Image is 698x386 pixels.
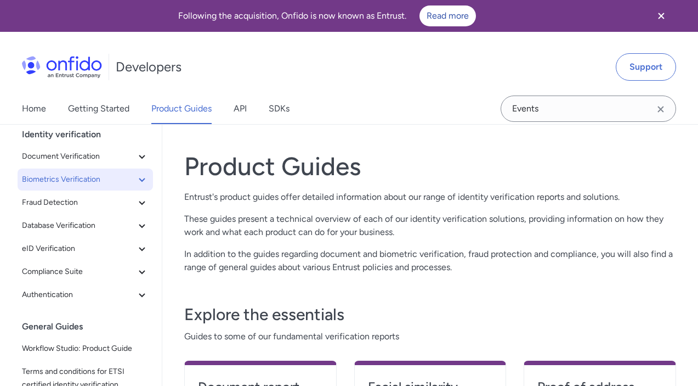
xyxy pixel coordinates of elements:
a: Read more [419,5,476,26]
a: API [234,93,247,124]
button: Compliance Suite [18,261,153,283]
button: Authentication [18,284,153,306]
p: Entrust's product guides offer detailed information about our range of identity verification repo... [184,191,676,204]
button: Document Verification [18,146,153,167]
p: In addition to the guides regarding document and biometric verification, fraud protection and com... [184,248,676,274]
svg: Clear search field button [654,103,667,116]
button: Fraud Detection [18,192,153,214]
h3: Explore the essentials [184,304,676,326]
a: SDKs [269,93,290,124]
button: eID Verification [18,238,153,260]
span: Fraud Detection [22,196,135,209]
span: eID Verification [22,242,135,255]
span: Compliance Suite [22,265,135,278]
img: Onfido Logo [22,56,102,78]
a: Home [22,93,46,124]
span: Workflow Studio: Product Guide [22,342,149,355]
button: Close banner [641,2,682,30]
button: Biometrics Verification [18,169,153,191]
div: General Guides [22,316,157,338]
span: Biometrics Verification [22,173,135,186]
svg: Close banner [655,9,668,23]
span: Authentication [22,288,135,301]
span: Document Verification [22,150,135,163]
a: Getting Started [68,93,129,124]
a: Support [616,53,676,81]
div: Following the acquisition, Onfido is now known as Entrust. [13,5,641,26]
a: Product Guides [151,93,212,124]
input: Onfido search input field [501,96,676,122]
span: Guides to some of our fundamental verification reports [184,330,676,343]
a: Workflow Studio: Product Guide [18,338,153,360]
h1: Product Guides [184,151,676,182]
span: Database Verification [22,219,135,232]
div: Identity verification [22,124,157,146]
button: Database Verification [18,215,153,237]
p: These guides present a technical overview of each of our identity verification solutions, providi... [184,212,676,239]
h1: Developers [116,58,181,76]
